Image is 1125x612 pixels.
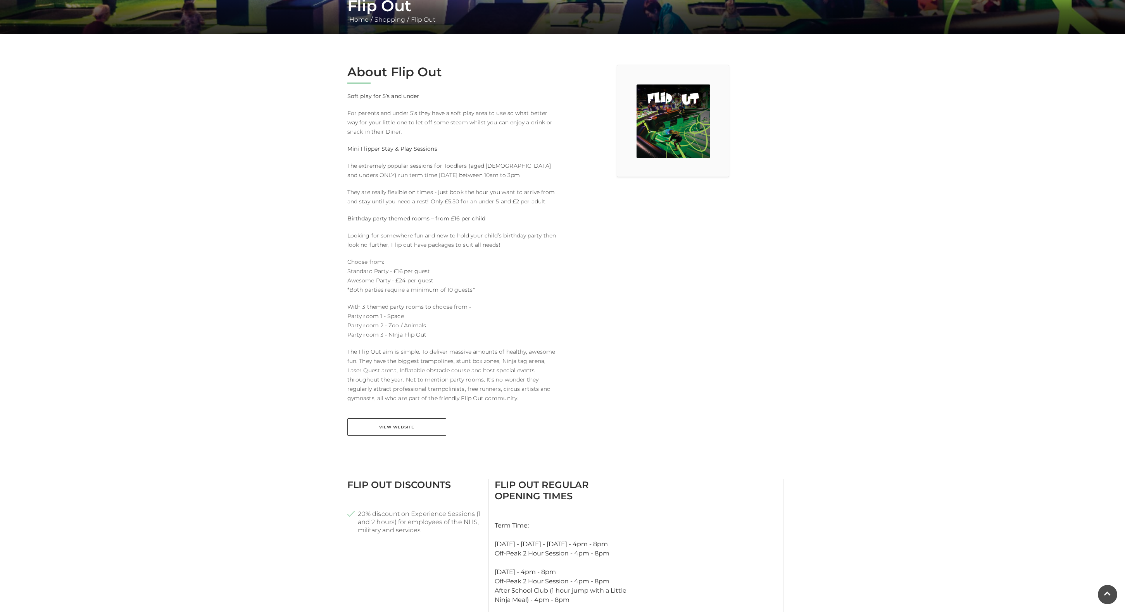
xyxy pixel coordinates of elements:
[347,93,419,100] strong: Soft play for 5’s and under
[409,16,437,23] a: Flip Out
[495,479,630,502] h3: Flip Out Regular Opening Times
[347,215,485,222] strong: Birthday party themed rooms – from £16 per child
[373,16,407,23] a: Shopping
[347,145,437,152] strong: Mini Flipper Stay & Play Sessions
[347,302,557,339] p: With 3 themed party rooms to choose from - Party room 1 - Space Party room 2 - Zoo / Animals Part...
[347,187,557,206] p: They are really flexible on times - just book the hour you want to arrive from and stay until you...
[347,16,371,23] a: Home
[347,347,557,403] p: The Flip Out aim is simple. To deliver massive amounts of healthy, awesome fun. They have the big...
[347,257,557,294] p: Choose from: Standard Party - £16 per guest Awesome Party - £24 per guest *Both parties require a...
[347,510,483,534] li: 20% discount on Experience Sessions (1 and 2 hours) for employees of the NHS, military and services
[347,479,483,490] h3: Flip Out Discounts
[347,65,557,79] h2: About Flip Out
[347,161,557,180] p: The extremely popular sessions for Toddlers (aged [DEMOGRAPHIC_DATA] and unders ONLY) run term ti...
[347,108,557,136] p: For parents and under 5’s they have a soft play area to use so what better way for your little on...
[347,418,446,436] a: View Website
[347,231,557,249] p: Looking for somewhere fun and new to hold your child’s birthday party then look no further, Flip ...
